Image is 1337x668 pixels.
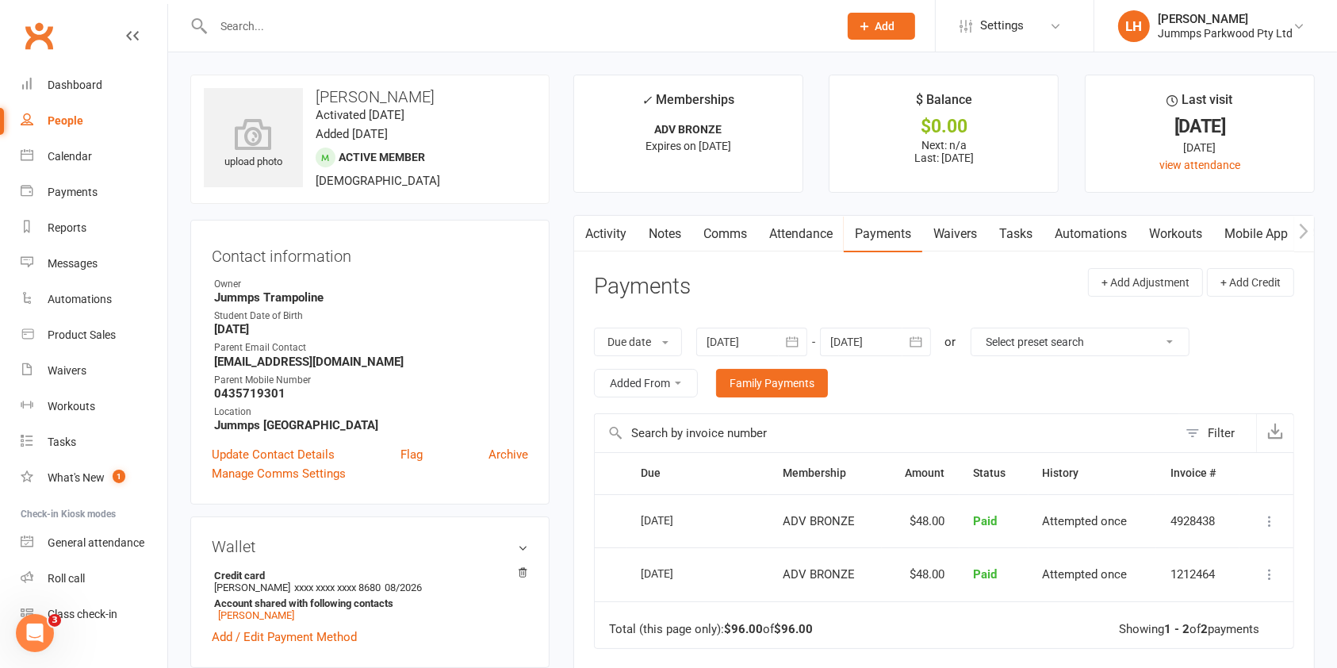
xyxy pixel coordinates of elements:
[316,108,404,122] time: Activated [DATE]
[48,293,112,305] div: Automations
[48,328,116,341] div: Product Sales
[1159,159,1240,171] a: view attendance
[400,445,423,464] a: Flag
[989,216,1044,252] a: Tasks
[774,622,813,636] strong: $96.00
[609,623,813,636] div: Total (this page only): of
[214,418,528,432] strong: Jummps [GEOGRAPHIC_DATA]
[1044,216,1139,252] a: Automations
[385,582,422,593] span: 08/2026
[1207,268,1294,297] button: + Add Credit
[1156,453,1239,493] th: Invoice #
[214,355,528,369] strong: [EMAIL_ADDRESS][DOMAIN_NAME]
[214,309,528,324] div: Student Date of Birth
[922,216,989,252] a: Waivers
[642,93,652,108] i: ✓
[21,139,167,175] a: Calendar
[209,15,827,37] input: Search...
[21,460,167,496] a: What's New1
[48,114,83,127] div: People
[1178,414,1256,452] button: Filter
[1201,622,1208,636] strong: 2
[48,221,86,234] div: Reports
[882,547,959,601] td: $48.00
[48,471,105,484] div: What's New
[48,257,98,270] div: Messages
[48,186,98,198] div: Payments
[1119,623,1259,636] div: Showing of payments
[21,67,167,103] a: Dashboard
[1158,12,1293,26] div: [PERSON_NAME]
[882,494,959,548] td: $48.00
[204,88,536,106] h3: [PERSON_NAME]
[916,90,972,118] div: $ Balance
[646,140,731,152] span: Expires on [DATE]
[960,453,1029,493] th: Status
[1100,139,1300,156] div: [DATE]
[641,508,714,532] div: [DATE]
[758,216,844,252] a: Attendance
[1118,10,1150,42] div: LH
[294,582,381,593] span: xxxx xxxx xxxx 8680
[214,373,528,388] div: Parent Mobile Number
[48,400,95,413] div: Workouts
[48,536,144,549] div: General attendance
[768,453,882,493] th: Membership
[595,414,1178,452] input: Search by invoice number
[214,597,520,609] strong: Account shared with following contacts
[214,405,528,420] div: Location
[1029,453,1157,493] th: History
[21,424,167,460] a: Tasks
[642,90,734,119] div: Memberships
[19,16,59,56] a: Clubworx
[594,274,691,299] h3: Payments
[1208,424,1235,443] div: Filter
[626,453,768,493] th: Due
[212,567,528,624] li: [PERSON_NAME]
[214,386,528,401] strong: 0435719301
[16,614,54,652] iframe: Intercom live chat
[113,470,125,483] span: 1
[48,79,102,91] div: Dashboard
[875,20,895,33] span: Add
[21,525,167,561] a: General attendance kiosk mode
[339,151,425,163] span: Active member
[21,561,167,597] a: Roll call
[692,216,758,252] a: Comms
[218,609,294,621] a: [PERSON_NAME]
[21,389,167,424] a: Workouts
[21,597,167,632] a: Class kiosk mode
[214,322,528,336] strong: [DATE]
[844,139,1044,164] p: Next: n/a Last: [DATE]
[48,608,117,620] div: Class check-in
[21,175,167,210] a: Payments
[212,628,357,647] a: Add / Edit Payment Method
[848,13,915,40] button: Add
[212,241,528,265] h3: Contact information
[594,369,698,397] button: Added From
[1158,26,1293,40] div: Jummps Parkwood Pty Ltd
[48,572,85,585] div: Roll call
[316,127,388,141] time: Added [DATE]
[980,8,1024,44] span: Settings
[204,118,303,171] div: upload photo
[21,317,167,353] a: Product Sales
[214,570,520,582] strong: Credit card
[21,353,167,389] a: Waivers
[1164,622,1190,636] strong: 1 - 2
[638,216,692,252] a: Notes
[654,123,722,136] strong: ADV BRONZE
[974,567,998,582] span: Paid
[48,364,86,377] div: Waivers
[316,174,440,188] span: [DEMOGRAPHIC_DATA]
[1156,547,1239,601] td: 1212464
[945,332,956,351] div: or
[21,282,167,317] a: Automations
[212,538,528,555] h3: Wallet
[1088,268,1203,297] button: + Add Adjustment
[844,216,922,252] a: Payments
[641,561,714,585] div: [DATE]
[1139,216,1214,252] a: Workouts
[214,277,528,292] div: Owner
[724,622,763,636] strong: $96.00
